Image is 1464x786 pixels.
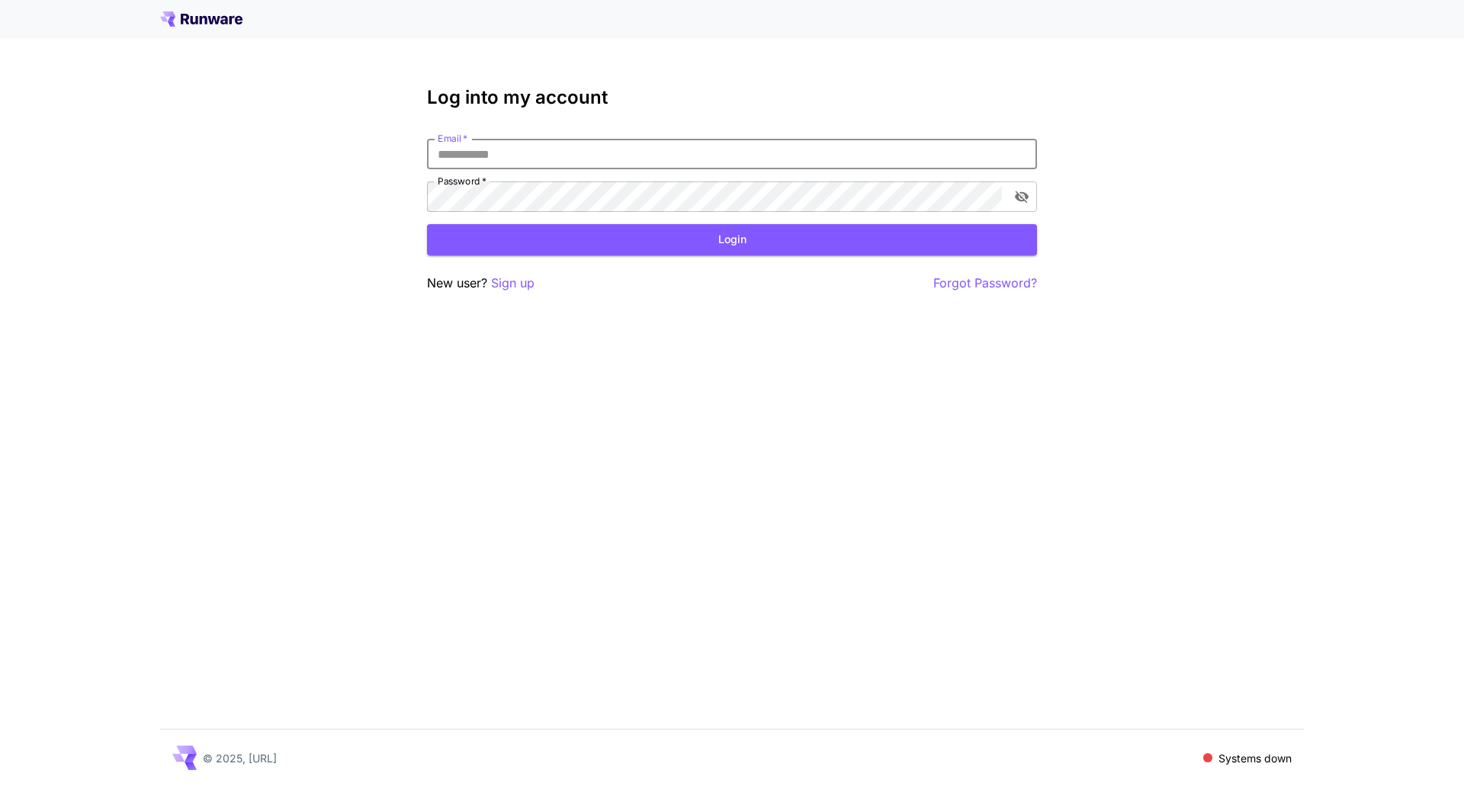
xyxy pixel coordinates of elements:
p: New user? [427,274,535,293]
button: Sign up [491,274,535,293]
button: Login [427,224,1037,255]
button: toggle password visibility [1008,183,1035,210]
button: Forgot Password? [933,274,1037,293]
label: Password [438,175,486,188]
label: Email [438,132,467,145]
h3: Log into my account [427,87,1037,108]
p: © 2025, [URL] [203,750,277,766]
p: Systems down [1218,750,1292,766]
